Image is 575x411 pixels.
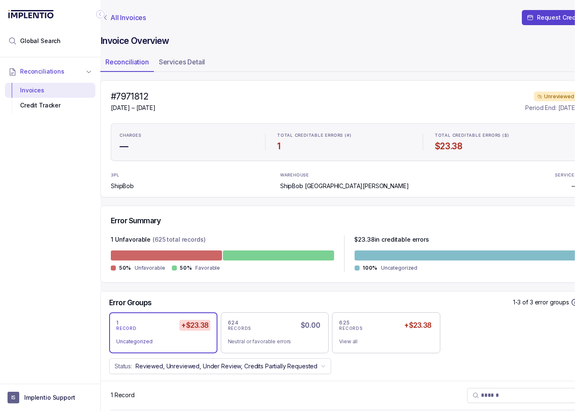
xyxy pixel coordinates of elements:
[228,326,251,331] p: RECORDS
[159,57,205,67] p: Services Detail
[120,133,141,138] p: CHARGES
[8,392,93,403] button: User initialsImplentio Support
[111,182,134,190] p: ShipBob
[339,337,427,346] div: View all
[363,265,378,271] p: 100%
[381,264,417,272] p: Uncategorized
[135,264,165,272] p: Unfavorable
[299,320,322,331] h5: $0.00
[116,337,204,346] div: Uncategorized
[339,326,363,331] p: RECORDS
[20,67,64,76] span: Reconciliations
[111,235,151,245] p: 1 Unfavorable
[111,216,161,225] h5: Error Summary
[20,37,61,45] span: Global Search
[24,393,75,402] p: Implentio Support
[100,55,154,72] li: Tab Reconciliation
[115,362,132,370] p: Status:
[403,320,433,331] h5: +$23.38
[12,83,89,98] div: Invoices
[111,91,156,102] h4: #7971812
[272,127,416,157] li: Statistic TOTAL CREDITABLE ERRORS (#)
[277,133,352,138] p: TOTAL CREDITABLE ERRORS (#)
[119,265,131,271] p: 50%
[135,362,317,370] p: Reviewed, Unreviewed, Under Review, Credits Partially Requested
[435,133,509,138] p: TOTAL CREDITABLE ERRORS ($)
[180,265,192,271] p: 50%
[179,320,210,331] h5: +$23.38
[120,140,253,152] h4: —
[280,182,409,190] p: ShipBob [GEOGRAPHIC_DATA][PERSON_NAME]
[109,298,152,307] h5: Error Groups
[95,9,105,19] div: Collapse Icon
[109,358,331,374] button: Status:Reviewed, Unreviewed, Under Review, Credits Partially Requested
[277,140,411,152] h4: 1
[105,57,149,67] p: Reconciliation
[154,55,210,72] li: Tab Services Detail
[280,173,309,178] p: WAREHOUSE
[5,62,95,81] button: Reconciliations
[535,298,569,306] p: error groups
[12,98,89,113] div: Credit Tracker
[5,81,95,115] div: Reconciliations
[110,13,146,22] p: All Invoices
[111,391,135,399] div: Remaining page entries
[153,235,205,245] p: (625 total records)
[100,13,148,22] a: Link All Invoices
[8,392,19,403] span: User initials
[195,264,220,272] p: Favorable
[355,235,429,245] p: $ 23.38 in creditable errors
[111,391,135,399] p: 1 Record
[228,319,239,326] p: 624
[111,173,133,178] p: 3PL
[116,319,119,326] p: 1
[513,298,535,306] p: 1-3 of 3
[430,127,574,157] li: Statistic TOTAL CREDITABLE ERRORS ($)
[339,319,350,326] p: 625
[435,140,569,152] h4: $23.38
[115,127,258,157] li: Statistic CHARGES
[228,337,315,346] div: Neutral or favorable errors
[116,326,137,331] p: RECORD
[111,104,156,112] p: [DATE] – [DATE]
